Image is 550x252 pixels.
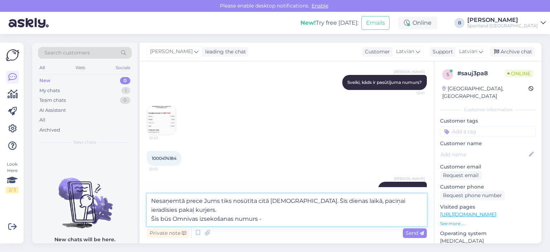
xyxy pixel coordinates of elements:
[490,47,535,57] div: Archive chat
[467,23,538,29] div: Sportland [GEOGRAPHIC_DATA]
[147,228,189,238] div: Private note
[300,19,358,27] div: Try free [DATE]:
[114,63,132,72] div: Socials
[440,237,536,245] p: [MEDICAL_DATA]
[440,171,482,180] div: Request email
[440,163,536,171] p: Customer email
[398,90,425,96] span: 12:41
[121,87,130,94] div: 1
[440,117,536,125] p: Customer tags
[309,3,331,9] span: Enable
[39,107,66,114] div: AI Assistant
[383,186,422,192] span: [PERSON_NAME].
[150,48,193,56] span: [PERSON_NAME]
[73,139,96,146] span: New chats
[440,220,536,227] p: See more ...
[362,48,390,56] div: Customer
[361,16,390,30] button: Emails
[39,97,66,104] div: Team chats
[39,87,60,94] div: My chats
[440,191,505,200] div: Request phone number
[6,48,19,62] img: Askly Logo
[149,135,176,141] span: 12:42
[394,69,425,75] span: [PERSON_NAME]
[394,176,425,181] span: [PERSON_NAME]
[347,80,422,85] span: Sveiki, kāds ir pasūtījuma numurs?
[440,106,536,113] div: Customer information
[39,117,45,124] div: All
[440,203,536,211] p: Visited pages
[467,17,538,23] div: [PERSON_NAME]
[120,77,130,84] div: 0
[447,72,449,77] span: s
[44,49,90,57] span: Search customers
[152,156,177,161] span: 1000474184
[440,140,536,147] p: Customer name
[459,48,477,56] span: Latvian
[457,69,505,78] div: # sauj3pa8
[440,211,496,218] a: [URL][DOMAIN_NAME]
[398,16,437,29] div: Online
[39,77,50,84] div: New
[147,194,427,226] textarea: Nesaņemtā prece Jums tiks nosūtīta citā [DEMOGRAPHIC_DATA]. Šīs dienas laikā, paciņai ieradīsies ...
[38,63,46,72] div: All
[120,97,130,104] div: 0
[54,236,115,243] p: New chats will be here.
[440,126,536,137] input: Add a tag
[430,48,453,56] div: Support
[442,85,529,100] div: [GEOGRAPHIC_DATA], [GEOGRAPHIC_DATA]
[39,127,60,134] div: Archived
[406,230,424,236] span: Send
[454,18,464,28] div: B
[440,151,527,158] input: Add name
[300,19,316,26] b: New!
[396,48,414,56] span: Latvian
[6,161,19,193] div: Look Here
[32,165,137,229] img: No chats
[440,183,536,191] p: Customer phone
[6,187,19,193] div: 2 / 3
[505,70,534,77] span: Online
[467,17,546,29] a: [PERSON_NAME]Sportland [GEOGRAPHIC_DATA]
[440,230,536,237] p: Operating system
[147,106,176,135] img: Attachment
[149,166,176,172] span: 12:43
[202,48,246,56] div: leading the chat
[74,63,87,72] div: Web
